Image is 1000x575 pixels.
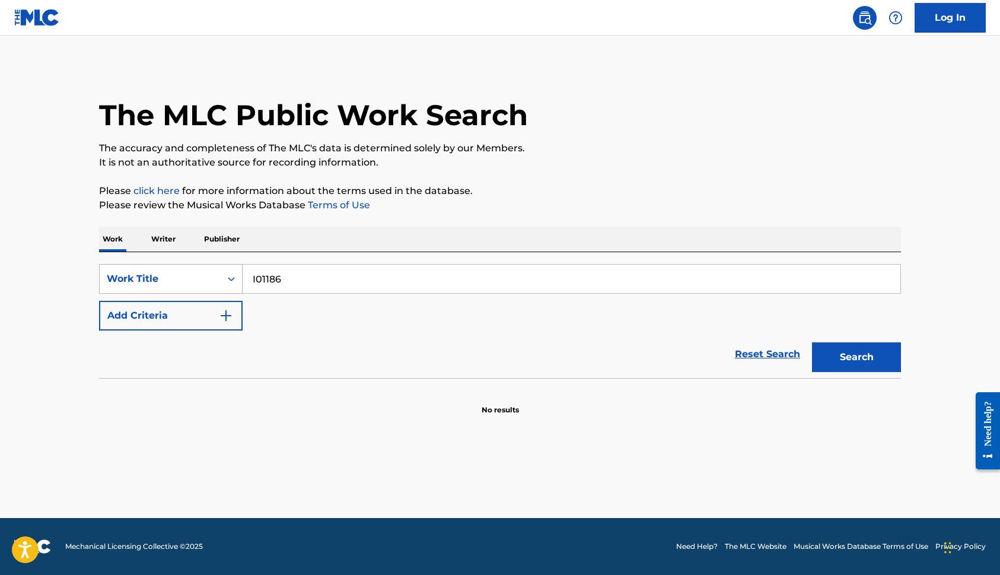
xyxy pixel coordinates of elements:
p: Please review the Musical Works Database [99,198,901,212]
img: search [858,11,872,25]
form: Search Form [99,264,901,378]
div: Help [884,6,907,30]
a: Reset Search [729,341,806,367]
iframe: Resource Center [967,383,1000,479]
a: click here [133,185,180,196]
img: logo [14,539,51,554]
a: Log In [915,3,986,33]
a: Musical Works Database Terms of Use [794,541,928,552]
span: Mechanical Licensing Collective © 2025 [65,541,203,552]
a: Public Search [853,6,877,30]
div: Drag [944,530,951,566]
p: No results [482,390,519,415]
a: Privacy Policy [935,541,986,552]
button: Search [812,342,901,372]
button: Add Criteria [99,301,243,331]
p: Writer [148,227,179,252]
p: Work [99,227,126,252]
div: Work Title [107,272,214,286]
p: It is not an authoritative source for recording information. [99,155,901,170]
img: help [888,11,903,25]
p: Please for more information about the terms used in the database. [99,184,901,198]
p: The accuracy and completeness of The MLC's data is determined solely by our Members. [99,141,901,155]
h1: The MLC Public Work Search [99,97,528,133]
p: Publisher [200,227,243,252]
a: The MLC Website [725,541,786,552]
img: 9d2ae6d4665cec9f34b9.svg [219,309,233,323]
a: Need Help? [676,541,718,552]
a: Terms of Use [305,199,370,211]
img: MLC Logo [14,9,60,26]
iframe: Chat Widget [941,518,1000,575]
